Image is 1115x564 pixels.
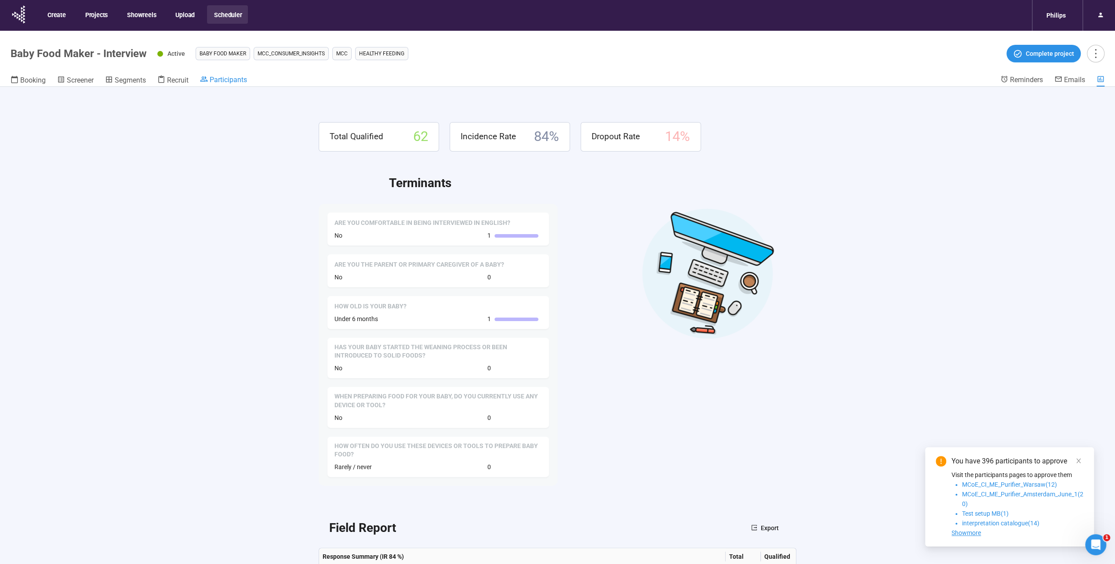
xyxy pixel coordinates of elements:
[534,126,559,148] span: 84 %
[1103,534,1110,541] span: 1
[207,5,248,24] button: Scheduler
[40,5,72,24] button: Create
[334,365,342,372] span: No
[1000,75,1043,86] a: Reminders
[487,462,491,472] span: 0
[334,219,510,228] span: Are you comfortable in being interviewed in English?
[200,49,246,58] span: Baby food maker
[1090,47,1101,59] span: more
[487,413,491,423] span: 0
[1064,76,1085,84] span: Emails
[751,524,757,531] span: export
[115,76,146,84] span: Segments
[936,456,946,466] span: exclamation-circle
[1054,75,1085,86] a: Emails
[336,49,348,58] span: MCC
[67,76,94,84] span: Screener
[487,363,491,373] span: 0
[334,232,342,239] span: No
[1041,7,1071,24] div: Philips
[665,126,690,148] span: 14 %
[487,314,491,324] span: 1
[200,75,247,86] a: Participants
[1075,458,1082,464] span: close
[334,414,342,421] span: No
[334,302,407,311] span: How old is your baby?
[592,130,640,143] span: Dropout Rate
[461,130,516,143] span: Incidence Rate
[11,75,46,87] a: Booking
[11,47,147,60] h1: Baby Food Maker - Interview
[1026,49,1074,58] span: Complete project
[1085,534,1106,555] iframe: Intercom live chat
[167,50,185,57] span: Active
[413,126,428,148] span: 62
[952,456,1083,466] div: You have 396 participants to approve
[962,520,1039,527] span: interpretation catalogue(14)
[487,231,491,240] span: 1
[334,442,542,459] span: How often do you use these devices or tools to prepare baby food?
[120,5,162,24] button: Showreels
[334,343,542,360] span: Has your baby started the weaning process or been introduced to solid foods?
[952,529,981,536] span: Showmore
[1010,76,1043,84] span: Reminders
[167,76,189,84] span: Recruit
[329,518,396,538] h2: Field Report
[359,49,404,58] span: Healthy feeding
[168,5,201,24] button: Upload
[962,491,1083,507] span: MCoE_CI_ME_Purifier_Amsterdam_June_1(20)
[334,392,542,409] span: When preparing food for your baby, do you currently use any device or tool?
[105,75,146,87] a: Segments
[962,510,1009,517] span: Test setup MB(1)
[334,260,504,269] span: Are you the parent or primary caregiver of a baby?
[1006,45,1081,62] button: Complete project
[487,272,491,282] span: 0
[952,470,1083,480] p: Visit the participants pages to approve them
[744,521,786,535] button: exportExport
[20,76,46,84] span: Booking
[210,76,247,84] span: Participants
[157,75,189,87] a: Recruit
[258,49,325,58] span: MCC_CONSUMER_INSIGHTS
[334,274,342,281] span: No
[330,130,383,143] span: Total Qualified
[57,75,94,87] a: Screener
[334,315,378,322] span: Under 6 months
[761,523,779,533] span: Export
[389,174,796,193] h2: Terminants
[962,481,1057,488] span: MCoE_CI_ME_Purifier_Warsaw(12)
[78,5,114,24] button: Projects
[334,463,372,470] span: Rarely / never
[1087,45,1104,62] button: more
[642,207,774,340] img: Desktop work notes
